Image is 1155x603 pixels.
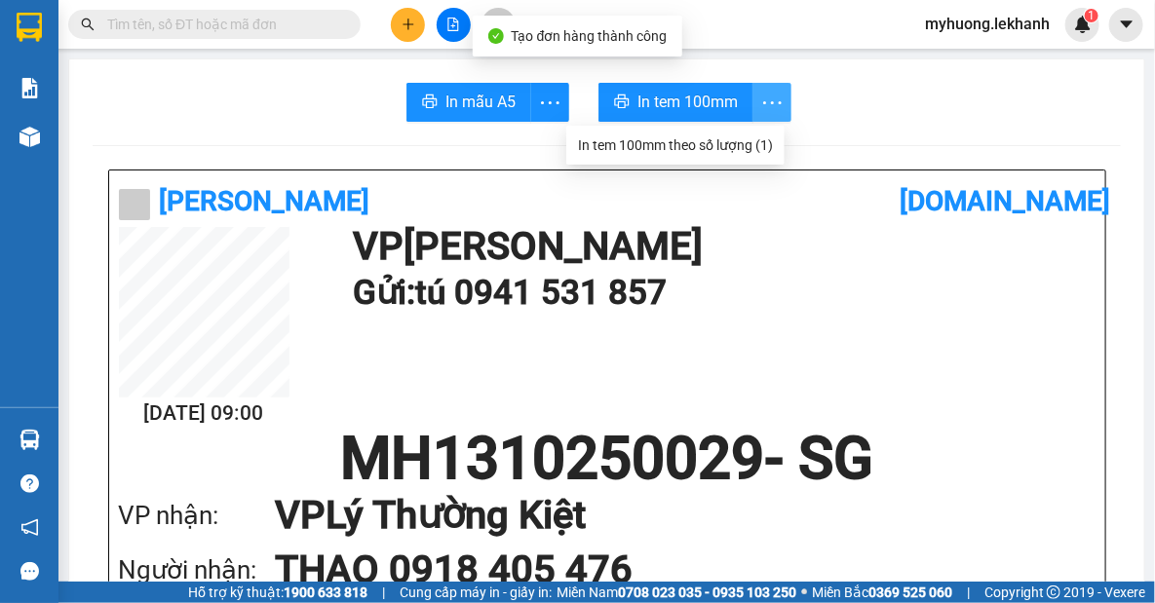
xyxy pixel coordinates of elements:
[119,550,275,590] div: Người nhận:
[578,134,773,156] div: In tem 100mm theo số lượng (1)
[20,562,39,581] span: message
[188,582,367,603] span: Hỗ trợ kỹ thuật:
[119,430,1096,488] h1: MH1310250029 - SG
[17,84,173,111] div: 0386118829
[446,18,460,31] span: file-add
[402,18,415,31] span: plus
[119,496,275,536] div: VP nhận:
[275,488,1057,543] h1: VP Lý Thường Kiệt
[353,227,1086,266] h1: VP [PERSON_NAME]
[753,91,790,115] span: more
[160,185,370,217] b: [PERSON_NAME]
[81,18,95,31] span: search
[119,397,289,430] h2: [DATE] 09:00
[488,28,504,44] span: check-circle
[406,83,531,122] button: printerIn mẫu A5
[614,94,630,112] span: printer
[618,584,796,600] strong: 0708 023 035 - 0935 103 250
[422,94,438,112] span: printer
[801,588,807,596] span: ⚪️
[1088,9,1095,22] span: 1
[17,13,42,42] img: logo-vxr
[186,19,233,39] span: Nhận:
[900,185,1110,217] b: [DOMAIN_NAME]
[481,8,516,42] button: aim
[909,12,1065,36] span: myhuong.lekhanh
[437,8,471,42] button: file-add
[17,17,173,60] div: [PERSON_NAME]
[391,8,425,42] button: plus
[17,60,173,84] div: tuấn
[812,582,952,603] span: Miền Bắc
[20,518,39,537] span: notification
[19,127,40,147] img: warehouse-icon
[107,14,337,35] input: Tìm tên, số ĐT hoặc mã đơn
[752,83,791,122] button: more
[557,582,796,603] span: Miền Nam
[400,582,552,603] span: Cung cấp máy in - giấy in:
[1085,9,1098,22] sup: 1
[445,90,516,114] span: In mẫu A5
[1074,16,1092,33] img: icon-new-feature
[186,87,384,114] div: 0368398081
[598,83,753,122] button: printerIn tem 100mm
[17,17,47,37] span: Gửi:
[19,78,40,98] img: solution-icon
[284,584,367,600] strong: 1900 633 818
[531,91,568,115] span: more
[868,584,952,600] strong: 0369 525 060
[353,266,1086,320] h1: Gửi: tú 0941 531 857
[186,17,384,63] div: VP [GEOGRAPHIC_DATA]
[1109,8,1143,42] button: caret-down
[19,430,40,450] img: warehouse-icon
[275,543,1057,597] h1: THAO 0918 405 476
[20,474,39,493] span: question-circle
[186,63,384,87] div: phát
[637,90,738,114] span: In tem 100mm
[530,83,569,122] button: more
[1118,16,1136,33] span: caret-down
[1047,585,1060,599] span: copyright
[15,128,45,148] span: CR :
[15,126,175,149] div: 30.000
[382,582,385,603] span: |
[967,582,970,603] span: |
[512,28,668,44] span: Tạo đơn hàng thành công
